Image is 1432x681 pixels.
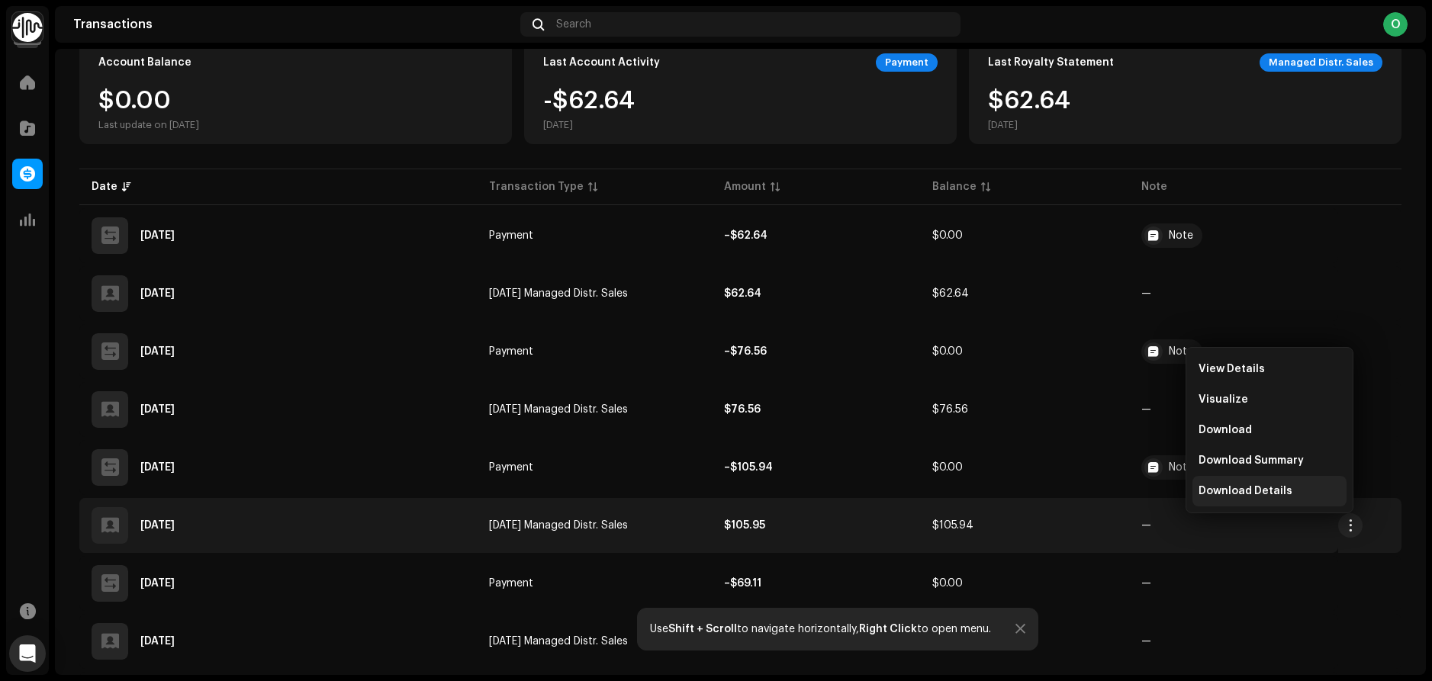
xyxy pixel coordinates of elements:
[1199,455,1304,467] span: Download Summary
[543,119,635,131] div: [DATE]
[1169,462,1193,473] div: Note
[932,520,973,531] span: $105.94
[92,179,117,194] div: Date
[724,520,765,531] strong: $105.95
[1199,363,1265,375] span: View Details
[140,230,175,241] div: Sep 19, 2025
[140,462,175,473] div: Jul 20, 2025
[988,119,1070,131] div: [DATE]
[1141,636,1151,647] re-a-table-badge: —
[489,288,628,299] span: Sep 2025 Managed Distr. Sales
[932,346,963,357] span: $0.00
[932,230,963,241] span: $0.00
[489,462,533,473] span: Payment
[489,636,628,647] span: Jun 2025 Managed Distr. Sales
[1199,485,1292,497] span: Download Details
[932,462,963,473] span: $0.00
[489,404,628,415] span: Aug 2025 Managed Distr. Sales
[932,404,968,415] span: $76.56
[489,179,584,194] div: Transaction Type
[140,520,175,531] div: Jul 13, 2025
[543,56,660,69] div: Last Account Activity
[140,288,175,299] div: Sep 11, 2025
[489,346,533,357] span: Payment
[988,56,1114,69] div: Last Royalty Statement
[724,578,761,589] strong: –$69.11
[98,56,191,69] div: Account Balance
[1199,394,1248,406] span: Visualize
[668,624,737,634] strong: Shift + Scroll
[650,623,991,635] div: Use to navigate horizontally, to open menu.
[724,346,767,357] strong: –$76.56
[98,119,199,131] div: Last update on [DATE]
[489,230,533,241] span: Payment
[876,53,938,72] div: Payment
[556,18,591,31] span: Search
[489,578,533,589] span: Payment
[140,636,175,647] div: Jun 11, 2025
[73,18,514,31] div: Transactions
[1141,520,1151,531] re-a-table-badge: —
[859,624,917,634] strong: Right Click
[724,179,766,194] div: Amount
[140,578,175,589] div: Jun 20, 2025
[1260,53,1382,72] div: Managed Distr. Sales
[1141,339,1326,364] span: #1682429273
[9,635,46,672] div: Open Intercom Messenger
[140,346,175,357] div: Aug 20, 2025
[489,520,628,531] span: Jul 2025 Managed Distr. Sales
[724,462,773,473] strong: –$105.94
[1169,230,1193,241] div: Note
[1141,223,1326,248] span: #1729517065
[12,12,43,43] img: 0f74c21f-6d1c-4dbc-9196-dbddad53419e
[1141,288,1151,299] re-a-table-badge: —
[724,404,761,415] strong: $76.56
[1383,12,1408,37] div: O
[1141,455,1326,480] span: #1636912207
[724,288,761,299] strong: $62.64
[1141,404,1151,415] re-a-table-badge: —
[1199,424,1252,436] span: Download
[932,288,969,299] span: $62.64
[140,404,175,415] div: Aug 12, 2025
[932,179,977,194] div: Balance
[724,230,767,241] strong: –$62.64
[932,578,963,589] span: $0.00
[1141,578,1151,589] re-a-table-badge: —
[1169,346,1193,357] div: Note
